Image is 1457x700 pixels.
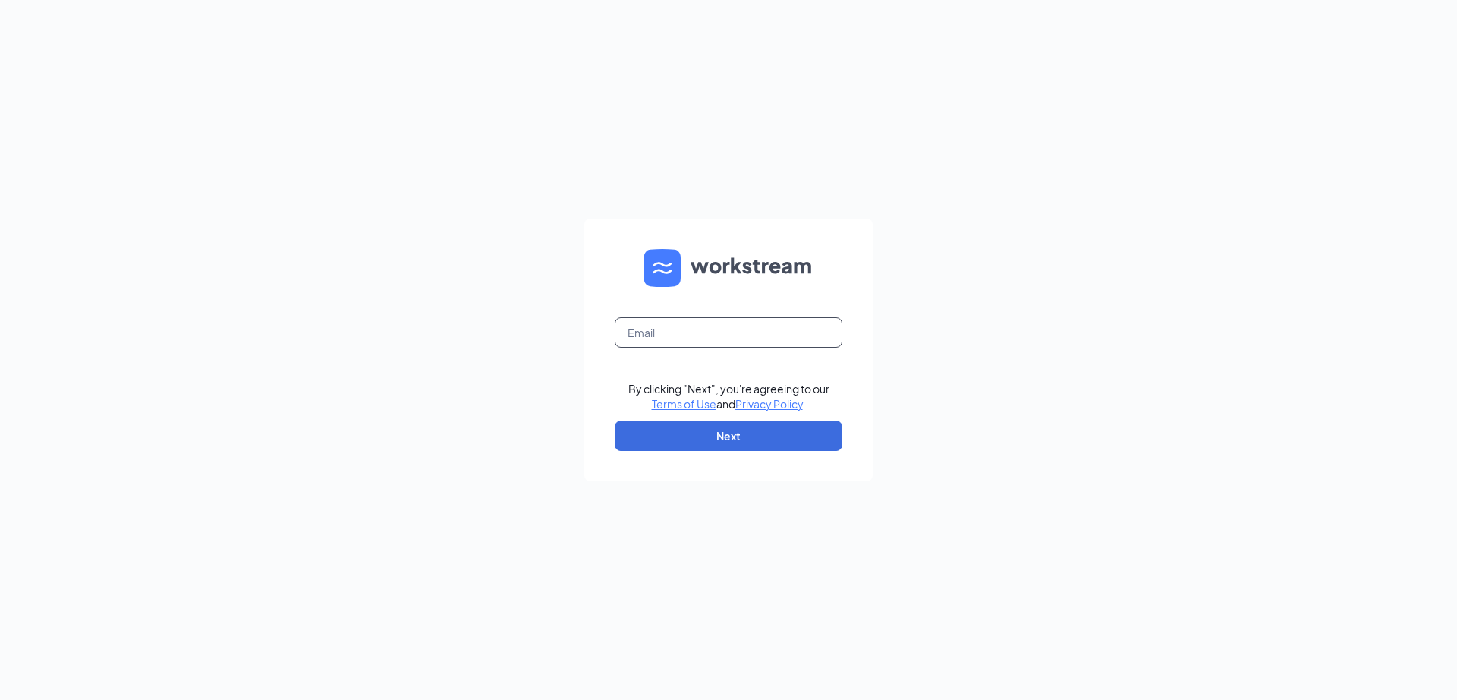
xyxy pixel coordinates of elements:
button: Next [615,421,842,451]
a: Terms of Use [652,397,716,411]
img: WS logo and Workstream text [644,249,813,287]
a: Privacy Policy [735,397,803,411]
input: Email [615,317,842,348]
div: By clicking "Next", you're agreeing to our and . [628,381,829,411]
